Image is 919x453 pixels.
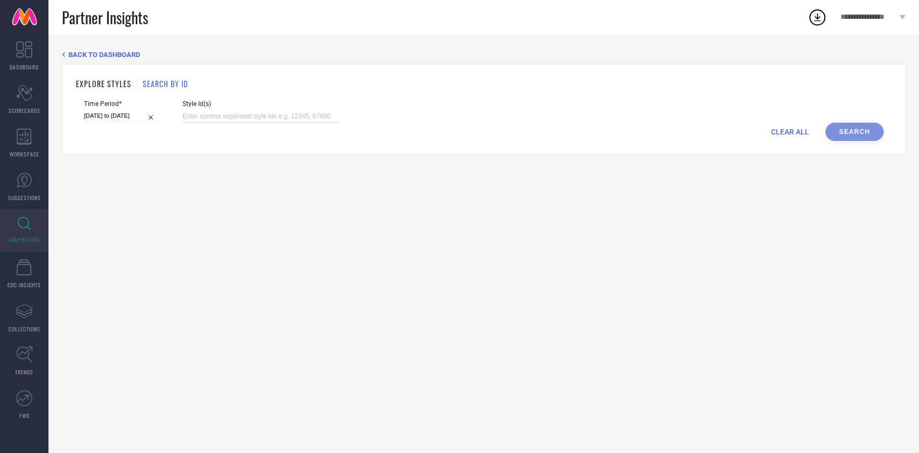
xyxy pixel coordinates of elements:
div: Open download list [808,8,827,27]
input: Select time period [84,110,158,122]
div: Back TO Dashboard [62,51,906,59]
span: TRENDS [15,368,33,376]
span: Style Id(s) [183,100,339,108]
span: WORKSPACE [10,150,39,158]
h1: EXPLORE STYLES [76,78,131,89]
span: FWD [19,412,30,420]
span: CLEAR ALL [771,128,809,136]
span: COLLECTIONS [9,325,40,333]
input: Enter comma separated style ids e.g. 12345, 67890 [183,110,339,123]
span: Partner Insights [62,6,148,29]
span: Time Period* [84,100,158,108]
span: BACK TO DASHBOARD [68,51,140,59]
span: INSPIRATION [9,236,39,244]
span: DASHBOARD [10,63,39,71]
span: SUGGESTIONS [8,194,41,202]
h1: SEARCH BY ID [143,78,188,89]
span: SCORECARDS [9,107,40,115]
span: CDC INSIGHTS [8,281,41,289]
